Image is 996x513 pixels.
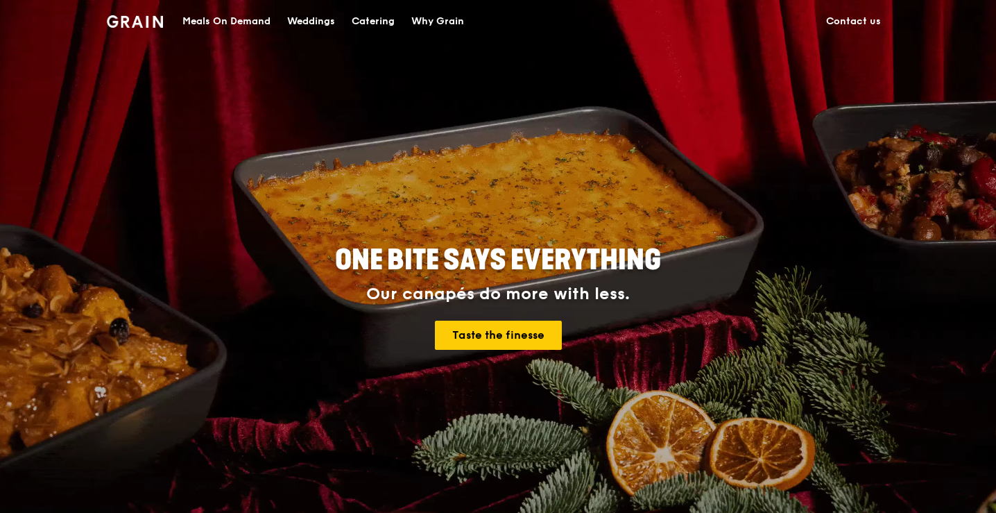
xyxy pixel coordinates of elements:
span: ONE BITE SAYS EVERYTHING [335,244,661,277]
div: Why Grain [411,1,464,42]
div: Catering [352,1,395,42]
a: Why Grain [403,1,472,42]
a: Taste the finesse [435,321,562,350]
a: Contact us [818,1,889,42]
a: Catering [343,1,403,42]
div: Our canapés do more with less. [248,285,748,304]
div: Weddings [287,1,335,42]
img: Grain [107,15,163,28]
a: Weddings [279,1,343,42]
div: Meals On Demand [182,1,271,42]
